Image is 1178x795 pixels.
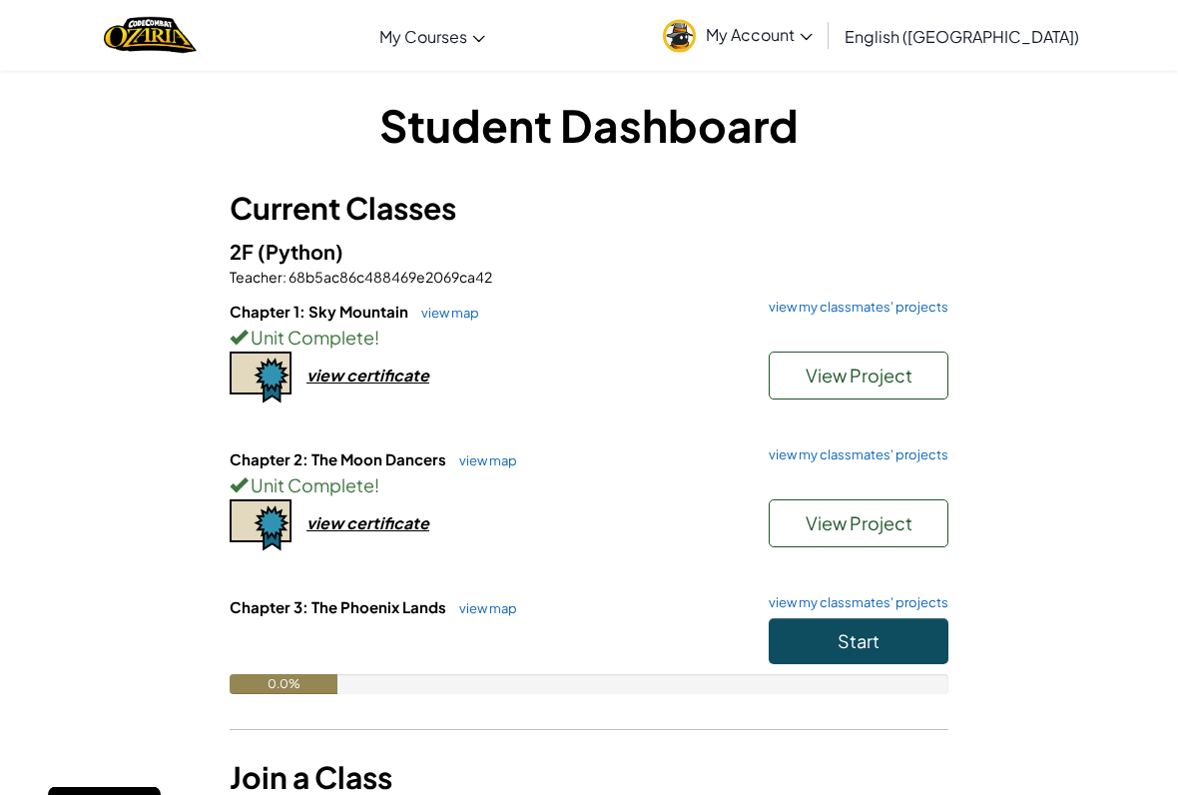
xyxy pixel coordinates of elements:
span: View Project [806,365,912,388]
a: view map [411,306,479,322]
span: Chapter 3: The Phoenix Lands [230,598,449,617]
div: view certificate [306,366,429,387]
img: Home [104,15,197,56]
a: English ([GEOGRAPHIC_DATA]) [835,9,1089,63]
button: Start [769,619,948,665]
span: Start [838,630,880,653]
h1: Student Dashboard [230,95,948,157]
span: Chapter 1: Sky Mountain [230,303,411,322]
span: English ([GEOGRAPHIC_DATA]) [845,26,1079,47]
button: View Project [769,500,948,548]
img: avatar [663,20,696,53]
span: ! [374,474,379,497]
span: : [283,269,287,287]
a: view certificate [230,366,429,387]
img: certificate-icon.png [230,500,292,552]
a: view certificate [230,513,429,534]
a: view my classmates' projects [759,449,948,462]
span: View Project [806,512,912,535]
a: Ozaria by CodeCombat logo [104,15,197,56]
span: My Account [706,24,813,45]
span: ! [374,327,379,350]
span: Chapter 2: The Moon Dancers [230,450,449,469]
a: My Courses [369,9,495,63]
span: Unit Complete [248,474,374,497]
h3: Current Classes [230,187,948,232]
button: View Project [769,353,948,400]
a: view my classmates' projects [759,302,948,315]
span: My Courses [379,26,467,47]
span: 2F [230,240,258,265]
span: (Python) [258,240,343,265]
a: view map [449,601,517,617]
a: My Account [653,4,823,67]
span: Teacher [230,269,283,287]
img: certificate-icon.png [230,353,292,404]
div: 0.0% [230,675,337,695]
span: Unit Complete [248,327,374,350]
span: 68b5ac86c488469e2069ca42 [287,269,492,287]
a: view my classmates' projects [759,597,948,610]
div: view certificate [306,513,429,534]
a: view map [449,453,517,469]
